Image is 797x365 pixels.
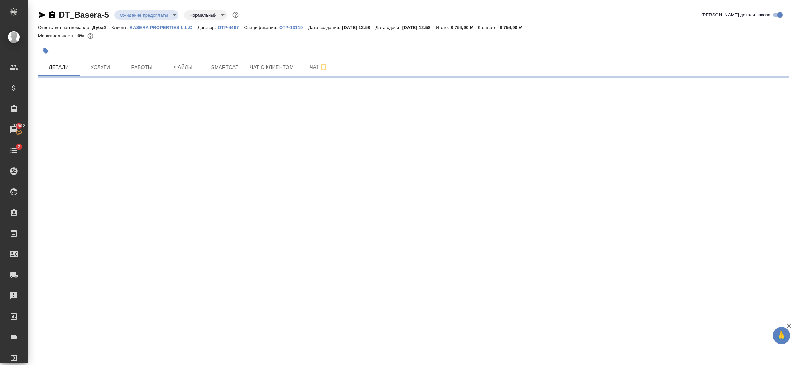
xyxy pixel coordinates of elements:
button: Скопировать ссылку для ЯМессенджера [38,11,46,19]
button: Скопировать ссылку [48,11,56,19]
p: OTP-4497 [218,25,244,30]
button: 🙏 [773,327,790,344]
button: Доп статусы указывают на важность/срочность заказа [231,10,240,19]
p: Спецификация: [244,25,279,30]
svg: Подписаться [319,63,328,71]
a: OTP-4497 [218,24,244,30]
p: К оплате: [478,25,500,30]
span: Чат [302,63,335,71]
a: DT_Basera-5 [59,10,109,19]
button: 8338.00 RUB; [86,32,95,41]
p: Маржинальность: [38,33,77,38]
span: [PERSON_NAME] детали заказа [702,11,770,18]
a: 2 [2,142,26,159]
a: 11902 [2,121,26,138]
p: BASERA PROPERTIES L.L.C [130,25,198,30]
span: Чат с клиентом [250,63,294,72]
span: Файлы [167,63,200,72]
div: Ожидание предоплаты [184,10,227,20]
span: Детали [42,63,75,72]
p: 8 754,90 ₽ [451,25,478,30]
span: 🙏 [776,328,787,343]
div: Ожидание предоплаты [114,10,178,20]
span: Услуги [84,63,117,72]
button: Ожидание предоплаты [118,12,170,18]
p: OTP-13119 [279,25,308,30]
p: Клиент: [111,25,129,30]
a: BASERA PROPERTIES L.L.C [130,24,198,30]
span: Smartcat [208,63,241,72]
p: Итого: [436,25,450,30]
p: 8 754,90 ₽ [500,25,527,30]
p: Договор: [198,25,218,30]
p: Дата создания: [308,25,342,30]
p: 0% [77,33,86,38]
span: 11902 [9,123,29,130]
p: Ответственная команда: [38,25,92,30]
p: [DATE] 12:58 [402,25,436,30]
p: Дубай [92,25,112,30]
p: [DATE] 12:58 [342,25,376,30]
button: Нормальный [187,12,219,18]
p: Дата сдачи: [375,25,402,30]
a: OTP-13119 [279,24,308,30]
span: Работы [125,63,158,72]
button: Добавить тэг [38,43,53,59]
span: 2 [13,143,24,150]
